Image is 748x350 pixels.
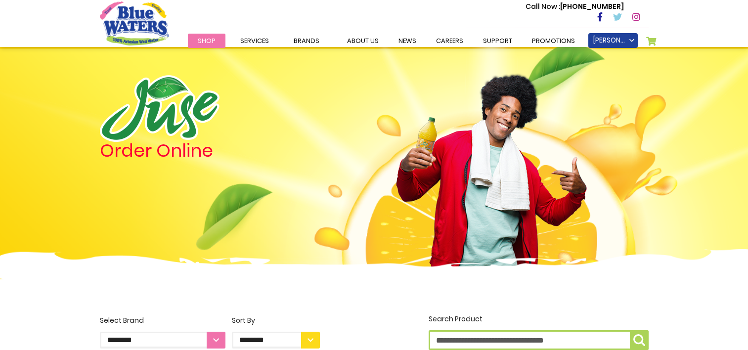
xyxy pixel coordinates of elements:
[630,330,649,350] button: Search Product
[100,315,225,349] label: Select Brand
[395,57,588,268] img: man.png
[633,334,645,346] img: search-icon.png
[522,34,585,48] a: Promotions
[100,75,220,142] img: logo
[198,36,216,45] span: Shop
[100,1,169,45] a: store logo
[240,36,269,45] span: Services
[389,34,426,48] a: News
[526,1,560,11] span: Call Now :
[294,36,319,45] span: Brands
[100,332,225,349] select: Select Brand
[429,314,649,350] label: Search Product
[473,34,522,48] a: support
[232,315,320,326] div: Sort By
[588,33,638,48] a: [PERSON_NAME]
[526,1,624,12] p: [PHONE_NUMBER]
[429,330,649,350] input: Search Product
[100,142,320,160] h4: Order Online
[426,34,473,48] a: careers
[232,332,320,349] select: Sort By
[337,34,389,48] a: about us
